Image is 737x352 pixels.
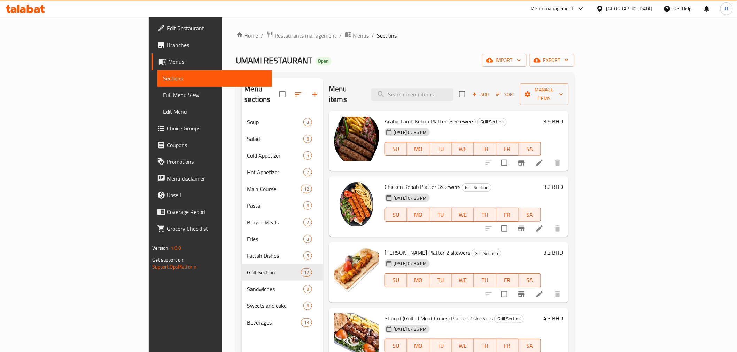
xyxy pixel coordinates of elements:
[266,31,337,40] a: Restaurants management
[247,318,301,327] span: Beverages
[301,319,312,326] span: 13
[247,168,304,176] span: Hot Appetizer
[372,31,374,40] li: /
[497,155,512,170] span: Select to update
[462,184,491,192] span: Grill Section
[247,285,304,293] span: Sandwiches
[407,142,429,156] button: MO
[535,56,569,65] span: export
[385,313,493,323] span: Shuqaf (Grilled Meat Cubes) Platter 2 skewers
[488,56,521,65] span: import
[163,107,266,116] span: Edit Menu
[496,273,519,287] button: FR
[429,208,452,222] button: TU
[167,124,266,133] span: Choice Groups
[152,262,196,271] a: Support.OpsPlatform
[152,243,169,253] span: Version:
[477,275,494,285] span: TH
[410,210,427,220] span: MO
[167,191,266,199] span: Upsell
[290,86,307,103] span: Sort sections
[167,224,266,233] span: Grocery Checklist
[496,208,519,222] button: FR
[410,275,427,285] span: MO
[549,286,566,303] button: delete
[242,181,324,197] div: Main Course12
[452,142,474,156] button: WE
[242,147,324,164] div: Cold Appetizer5
[391,260,429,267] span: [DATE] 07:36 PM
[499,144,516,154] span: FR
[606,5,652,13] div: [GEOGRAPHIC_DATA]
[492,89,520,100] span: Sort items
[152,170,272,187] a: Menu disclaimer
[499,275,516,285] span: FR
[432,341,449,351] span: TU
[301,186,312,192] span: 12
[520,83,569,105] button: Manage items
[340,31,342,40] li: /
[304,152,312,159] span: 5
[157,103,272,120] a: Edit Menu
[334,117,379,161] img: Arabic Lamb Kebab Platter (3 Skewers)
[482,54,527,67] button: import
[275,87,290,102] span: Select all sections
[301,269,312,276] span: 12
[242,164,324,181] div: Hot Appetizer7
[377,31,397,40] span: Sections
[247,268,301,277] span: Grill Section
[391,326,429,333] span: [DATE] 07:36 PM
[242,264,324,281] div: Grill Section12
[385,182,460,192] span: Chicken Kebab Platter 3skewers
[474,273,496,287] button: TH
[304,236,312,242] span: 3
[549,220,566,237] button: delete
[385,142,407,156] button: SU
[519,208,541,222] button: SA
[167,41,266,49] span: Branches
[544,248,563,257] h6: 3.2 BHD
[247,135,304,143] span: Salad
[455,144,471,154] span: WE
[303,201,312,210] div: items
[152,120,272,137] a: Choice Groups
[432,275,449,285] span: TU
[472,249,501,257] span: Grill Section
[167,158,266,166] span: Promotions
[407,208,429,222] button: MO
[152,53,272,70] a: Menus
[334,248,379,292] img: Shish Tawook Platter 2 skewers
[353,31,369,40] span: Menus
[549,154,566,171] button: delete
[152,220,272,237] a: Grocery Checklist
[513,154,530,171] button: Branch-specific-item
[167,174,266,183] span: Menu disclaimer
[303,168,312,176] div: items
[301,185,312,193] div: items
[242,297,324,314] div: Sweets and cake6
[470,89,492,100] span: Add item
[247,251,304,260] div: Fattah Dishes
[407,273,429,287] button: MO
[167,24,266,32] span: Edit Restaurant
[247,118,304,126] div: Soup
[167,208,266,216] span: Coverage Report
[242,314,324,331] div: Beverages13
[152,37,272,53] a: Branches
[513,220,530,237] button: Branch-specific-item
[499,341,516,351] span: FR
[472,249,501,257] div: Grill Section
[432,210,449,220] span: TU
[452,208,474,222] button: WE
[236,53,313,68] span: UMAMI RESTAURANT
[529,54,574,67] button: export
[242,231,324,247] div: Fries3
[242,281,324,297] div: Sandwiches8
[303,151,312,160] div: items
[167,141,266,149] span: Coupons
[157,70,272,87] a: Sections
[544,182,563,192] h6: 3.2 BHD
[152,137,272,153] a: Coupons
[496,142,519,156] button: FR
